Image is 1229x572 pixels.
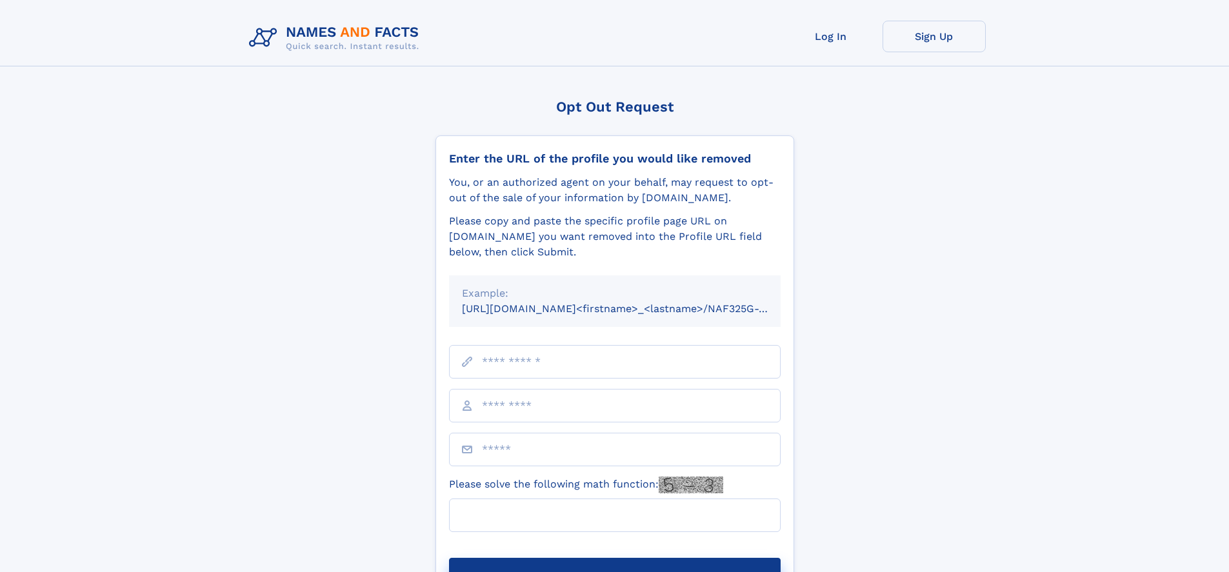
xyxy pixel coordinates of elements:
[462,286,768,301] div: Example:
[883,21,986,52] a: Sign Up
[435,99,794,115] div: Opt Out Request
[244,21,430,55] img: Logo Names and Facts
[449,213,781,260] div: Please copy and paste the specific profile page URL on [DOMAIN_NAME] you want removed into the Pr...
[449,477,723,493] label: Please solve the following math function:
[779,21,883,52] a: Log In
[462,302,805,315] small: [URL][DOMAIN_NAME]<firstname>_<lastname>/NAF325G-xxxxxxxx
[449,175,781,206] div: You, or an authorized agent on your behalf, may request to opt-out of the sale of your informatio...
[449,152,781,166] div: Enter the URL of the profile you would like removed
